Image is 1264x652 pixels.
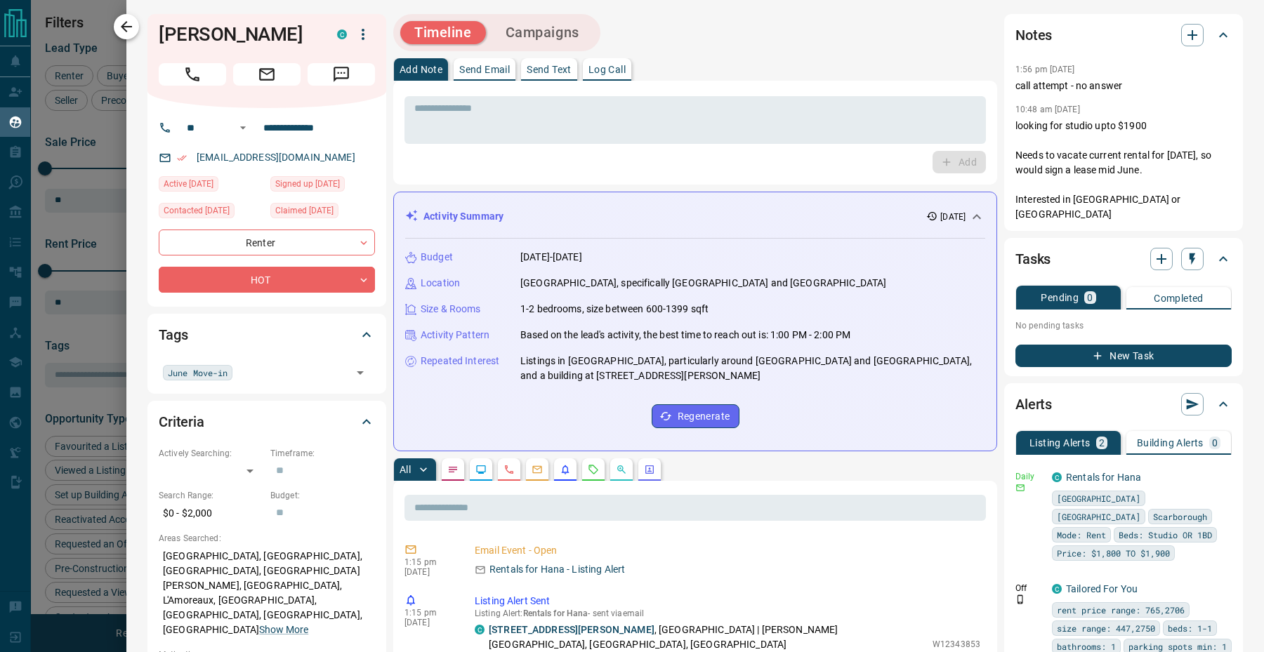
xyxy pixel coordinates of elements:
[1015,387,1232,421] div: Alerts
[560,464,571,475] svg: Listing Alerts
[1015,79,1232,93] p: call attempt - no answer
[404,618,454,627] p: [DATE]
[337,29,347,39] div: condos.ca
[404,567,454,577] p: [DATE]
[1057,528,1106,542] span: Mode: Rent
[520,354,985,383] p: Listings in [GEOGRAPHIC_DATA], particularly around [GEOGRAPHIC_DATA] and [GEOGRAPHIC_DATA], and a...
[350,363,370,382] button: Open
[400,21,486,44] button: Timeline
[652,404,739,428] button: Regenerate
[270,176,375,196] div: Fri Mar 18 2022
[400,465,411,474] p: All
[459,65,510,74] p: Send Email
[404,557,454,567] p: 1:15 pm
[235,119,251,136] button: Open
[270,203,375,222] div: Mon Mar 21 2022
[1015,242,1232,276] div: Tasks
[489,624,654,635] a: [STREET_ADDRESS][PERSON_NAME]
[520,328,850,342] p: Based on the lead's activity, the best time to reach out is: 1:00 PM - 2:00 PM
[1015,483,1025,493] svg: Email
[159,229,375,255] div: Renter
[1015,119,1232,222] p: looking for studio upto $1900 Needs to vacate current rental for [DATE], so would sign a lease mi...
[1099,438,1105,448] p: 2
[933,638,980,651] p: W12343853
[1015,315,1232,336] p: No pending tasks
[159,324,187,346] h2: Tags
[1015,594,1025,604] svg: Push Notification Only
[475,594,980,608] p: Listing Alert Sent
[1015,470,1044,483] p: Daily
[159,203,263,222] div: Tue Apr 15 2025
[159,63,226,86] span: Call
[1119,528,1212,542] span: Beds: Studio OR 1BD
[159,489,263,502] p: Search Range:
[489,562,625,577] p: Rentals for Hana - Listing Alert
[1052,472,1062,482] div: condos.ca
[475,608,980,618] p: Listing Alert : - sent via email
[1015,345,1232,367] button: New Task
[270,489,375,502] p: Budget:
[940,211,966,223] p: [DATE]
[1057,621,1155,635] span: size range: 447,2750
[421,328,489,342] p: Activity Pattern
[270,447,375,460] p: Timeframe:
[644,464,655,475] svg: Agent Actions
[1041,293,1079,302] p: Pending
[159,447,263,460] p: Actively Searching:
[404,608,454,618] p: 1:15 pm
[1057,546,1170,560] span: Price: $1,800 TO $1,900
[527,65,572,74] p: Send Text
[159,176,263,196] div: Tue Apr 15 2025
[1015,248,1051,270] h2: Tasks
[400,65,442,74] p: Add Note
[489,623,926,652] p: , [GEOGRAPHIC_DATA] | [PERSON_NAME][GEOGRAPHIC_DATA], [GEOGRAPHIC_DATA], [GEOGRAPHIC_DATA]
[447,464,459,475] svg: Notes
[159,267,375,293] div: HOT
[159,502,263,525] p: $0 - $2,000
[475,625,485,634] div: condos.ca
[475,543,980,558] p: Email Event - Open
[164,204,230,218] span: Contacted [DATE]
[159,23,316,46] h1: [PERSON_NAME]
[423,209,503,224] p: Activity Summary
[523,608,588,618] span: Rentals for Hana
[159,405,375,439] div: Criteria
[1057,510,1140,524] span: [GEOGRAPHIC_DATA]
[421,354,499,368] p: Repeated Interest
[1066,583,1138,594] a: Tailored For You
[405,204,985,229] div: Activity Summary[DATE]
[1087,293,1093,302] p: 0
[1154,293,1204,303] p: Completed
[197,152,355,163] a: [EMAIL_ADDRESS][DOMAIN_NAME]
[164,177,213,191] span: Active [DATE]
[503,464,515,475] svg: Calls
[168,366,228,380] span: June Move-in
[1057,491,1140,505] span: [GEOGRAPHIC_DATA]
[616,464,627,475] svg: Opportunities
[421,276,460,291] p: Location
[308,63,375,86] span: Message
[1015,65,1075,74] p: 1:56 pm [DATE]
[1052,584,1062,594] div: condos.ca
[233,63,301,86] span: Email
[1029,438,1091,448] p: Listing Alerts
[177,153,187,163] svg: Email Verified
[588,65,626,74] p: Log Call
[159,318,375,352] div: Tags
[1168,621,1212,635] span: beds: 1-1
[475,464,487,475] svg: Lead Browsing Activity
[532,464,543,475] svg: Emails
[1015,105,1080,114] p: 10:48 am [DATE]
[1057,603,1185,617] span: rent price range: 765,2706
[520,250,582,265] p: [DATE]-[DATE]
[1015,582,1044,594] p: Off
[275,204,334,218] span: Claimed [DATE]
[159,532,375,545] p: Areas Searched:
[520,276,886,291] p: [GEOGRAPHIC_DATA], specifically [GEOGRAPHIC_DATA] and [GEOGRAPHIC_DATA]
[1015,24,1052,46] h2: Notes
[1153,510,1207,524] span: Scarborough
[421,250,453,265] p: Budget
[159,411,204,433] h2: Criteria
[1015,393,1052,415] h2: Alerts
[1015,18,1232,52] div: Notes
